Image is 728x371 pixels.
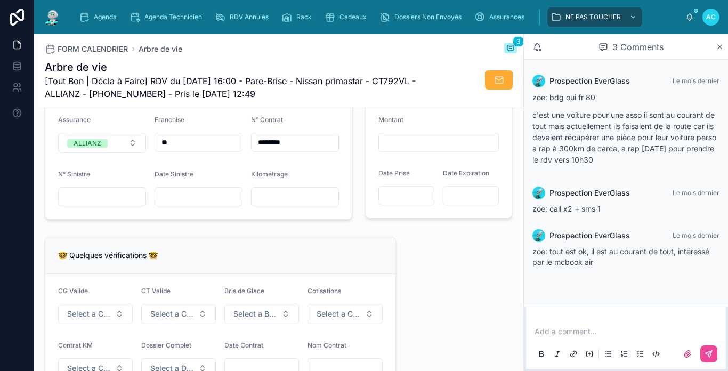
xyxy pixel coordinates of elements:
span: Select a Bris de Glace [233,309,277,319]
img: App logo [43,9,62,26]
span: 3 [513,36,524,47]
span: Select a CT À Jour & Sans BDG [150,309,194,319]
a: Assurances [471,7,532,27]
span: CT Valide [141,287,171,295]
span: zoe: tout est ok, il est au courant de tout, intéressé par le mcbook air [532,247,709,267]
a: Agenda Technicien [126,7,209,27]
span: Select a CG Valide [67,309,111,319]
a: Arbre de vie [139,44,182,54]
span: Agenda Technicien [144,13,202,21]
span: Assurance [58,116,91,124]
a: Rack [278,7,319,27]
span: NE PAS TOUCHER [565,13,621,21]
span: Dossier Complet [141,341,191,349]
span: CG Valide [58,287,88,295]
span: Assurances [489,13,524,21]
span: Le mois dernier [673,77,719,85]
span: RDV Annulés [230,13,269,21]
span: Bris de Glace [224,287,264,295]
h1: Arbre de vie [45,60,437,75]
span: Date Prise [378,169,410,177]
p: c'est une voiture pour une asso il sont au courant de tout mais actuellement ils faisaient de la ... [532,109,719,165]
button: Select Button [308,304,382,324]
span: Date Expiration [443,169,489,177]
button: 3 [504,43,517,55]
span: Le mois dernier [673,231,719,239]
span: Cadeaux [339,13,367,21]
span: Le mois dernier [673,189,719,197]
span: Date Sinistre [155,170,193,178]
span: N° Sinistre [58,170,90,178]
a: Dossiers Non Envoyés [376,7,469,27]
a: NE PAS TOUCHER [547,7,642,27]
span: AC [706,13,716,21]
span: Kilométrage [251,170,288,178]
span: Contrat KM [58,341,93,349]
span: Prospection EverGlass [549,76,630,86]
span: N° Contrat [251,116,283,124]
span: Montant [378,116,403,124]
a: FORM CALENDRIER [45,44,128,54]
span: Prospection EverGlass [549,230,630,241]
a: Agenda [76,7,124,27]
div: scrollable content [70,5,685,29]
span: Date Contrat [224,341,263,349]
span: zoe: call x2 + sms 1 [532,204,601,213]
div: ALLIANZ [74,139,101,148]
span: Nom Contrat [308,341,346,349]
span: Select a Cotisations à Jour [317,309,360,319]
span: Franchise [155,116,184,124]
p: zoe: bdg oui fr 80 [532,92,719,103]
span: [Tout Bon | Décla à Faire] RDV du [DATE] 16:00 - Pare-Brise - Nissan primastar - CT792VL - ALLIAN... [45,75,437,100]
a: RDV Annulés [212,7,276,27]
a: Cadeaux [321,7,374,27]
span: Rack [296,13,312,21]
span: 🤓 Quelques vérifications 🤓 [58,251,158,260]
span: FORM CALENDRIER [58,44,128,54]
span: Cotisations [308,287,341,295]
span: 3 Comments [612,41,664,53]
span: Dossiers Non Envoyés [394,13,462,21]
button: Select Button [58,304,133,324]
button: Select Button [224,304,299,324]
button: Select Button [141,304,216,324]
span: Agenda [94,13,117,21]
button: Select Button [58,133,146,153]
span: Prospection EverGlass [549,188,630,198]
